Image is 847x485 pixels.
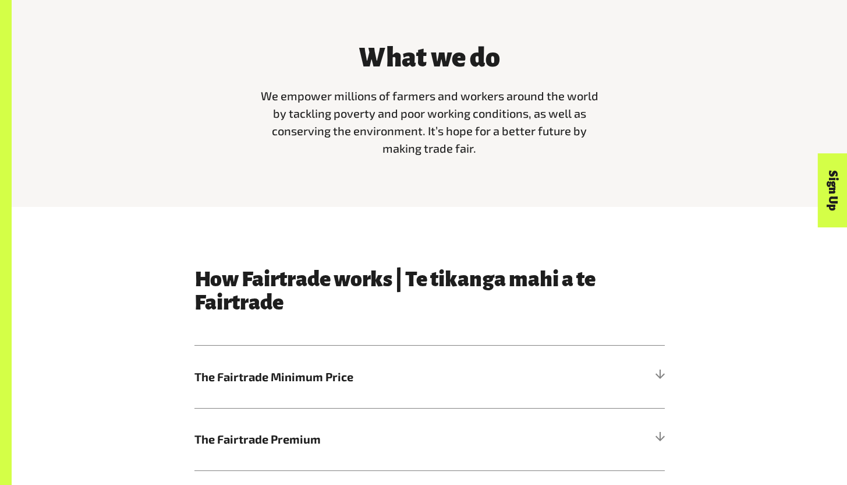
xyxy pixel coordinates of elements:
[194,268,665,314] h3: How Fairtrade works | Te tikanga mahi a te Fairtrade
[255,43,604,72] h3: What we do
[194,368,547,385] span: The Fairtrade Minimum Price
[194,430,547,448] span: The Fairtrade Premium
[261,89,598,155] span: We empower millions of farmers and workers around the world by tackling poverty and poor working ...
